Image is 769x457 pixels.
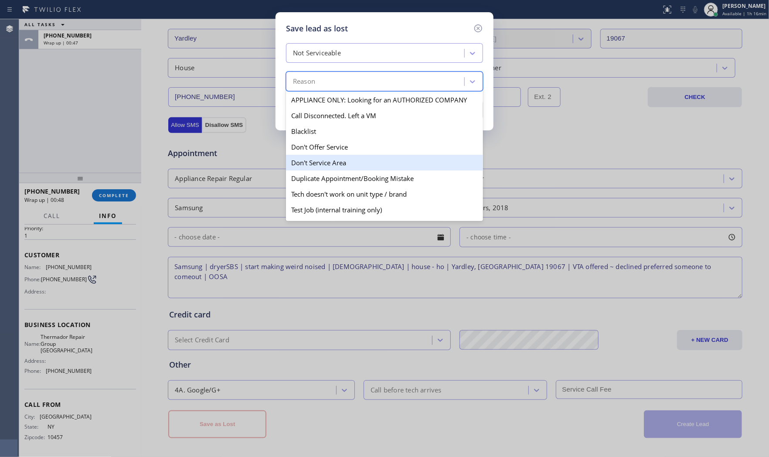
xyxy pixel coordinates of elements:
div: Call Disconnected. Left a VM [286,108,483,123]
div: Not Serviceable [293,48,341,58]
div: Don't Offer Service [286,139,483,155]
div: Don't Service Area [286,155,483,171]
div: Duplicate Appointment/Booking Mistake [286,171,483,186]
div: Under Warranty / Home Insurance [286,218,483,233]
div: Test Job (internal training only) [286,202,483,218]
div: Tech doesn't work on unit type / brand [286,186,483,202]
div: APPLIANCE ONLY: Looking for an AUTHORIZED COMPANY [286,92,483,108]
div: Blacklist [286,123,483,139]
div: Reason [293,77,315,87]
h5: Save lead as lost [286,23,348,34]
